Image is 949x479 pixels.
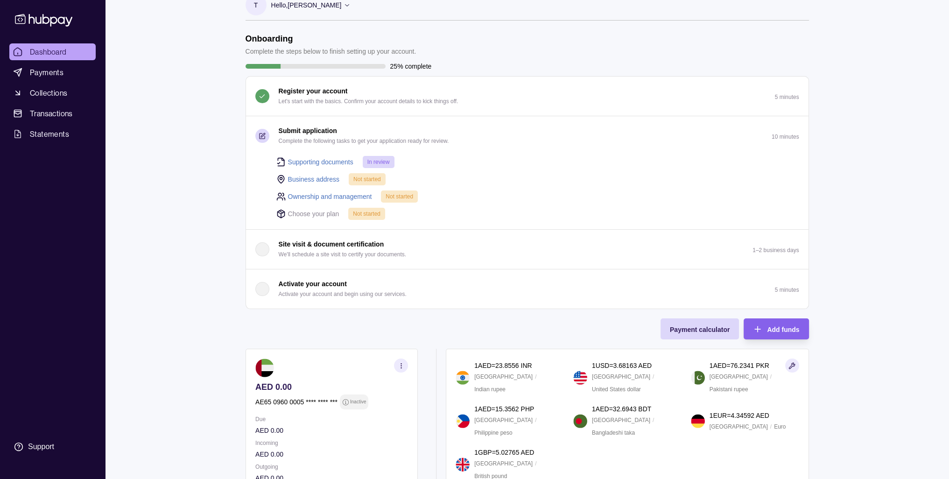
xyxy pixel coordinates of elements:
p: [GEOGRAPHIC_DATA] [592,372,650,382]
span: Collections [30,87,67,99]
h1: Onboarding [246,34,416,44]
p: Activate your account [279,279,347,289]
button: Payment calculator [661,318,739,339]
p: Bangladeshi taka [592,428,635,438]
p: Submit application [279,126,337,136]
p: 1 USD = 3.68163 AED [592,360,652,371]
img: de [691,414,705,428]
p: / [535,458,536,469]
p: [GEOGRAPHIC_DATA] [474,458,533,469]
button: Site visit & document certification We'll schedule a site visit to certify your documents.1–2 bus... [246,230,808,269]
p: AED 0.00 [255,425,408,436]
span: In review [367,159,390,165]
a: Supporting documents [288,157,353,167]
p: 1 GBP = 5.02765 AED [474,447,534,458]
button: Add funds [744,318,808,339]
p: 5 minutes [774,94,799,100]
a: Payments [9,64,96,81]
p: United States dollar [592,384,641,394]
p: Outgoing [255,462,408,472]
p: 5 minutes [774,287,799,293]
p: 1 AED = 32.6943 BDT [592,404,651,414]
img: us [573,371,587,385]
p: 1 AED = 15.3562 PHP [474,404,534,414]
p: / [770,372,772,382]
p: / [653,415,654,425]
img: pk [691,371,705,385]
p: Euro [774,422,786,432]
p: [GEOGRAPHIC_DATA] [710,372,768,382]
div: Submit application Complete the following tasks to get your application ready for review.10 minutes [246,155,808,229]
button: Submit application Complete the following tasks to get your application ready for review.10 minutes [246,116,808,155]
p: Register your account [279,86,348,96]
p: 10 minutes [772,134,799,140]
p: Indian rupee [474,384,506,394]
p: Site visit & document certification [279,239,384,249]
img: ae [255,359,274,377]
p: / [770,422,772,432]
a: Business address [288,174,340,184]
p: Inactive [350,397,366,407]
a: Support [9,437,96,457]
p: [GEOGRAPHIC_DATA] [474,415,533,425]
span: Payments [30,67,63,78]
a: Statements [9,126,96,142]
a: Transactions [9,105,96,122]
p: 25% complete [390,61,432,71]
p: [GEOGRAPHIC_DATA] [474,372,533,382]
span: Not started [353,211,380,217]
p: AED 0.00 [255,382,408,392]
p: 1 EUR = 4.34592 AED [710,410,769,421]
p: Let's start with the basics. Confirm your account details to kick things off. [279,96,458,106]
span: Payment calculator [670,326,730,333]
a: Ownership and management [288,191,372,202]
button: Register your account Let's start with the basics. Confirm your account details to kick things of... [246,77,808,116]
p: Complete the following tasks to get your application ready for review. [279,136,449,146]
span: Not started [353,176,381,183]
img: in [456,371,470,385]
img: bd [573,414,587,428]
span: Transactions [30,108,73,119]
p: [GEOGRAPHIC_DATA] [592,415,650,425]
p: Due [255,414,408,424]
span: Not started [386,193,413,200]
p: Complete the steps below to finish setting up your account. [246,46,416,56]
div: Support [28,442,54,452]
p: [GEOGRAPHIC_DATA] [710,422,768,432]
img: gb [456,458,470,472]
p: / [535,415,536,425]
p: We'll schedule a site visit to certify your documents. [279,249,407,260]
p: Philippine peso [474,428,512,438]
span: Add funds [767,326,799,333]
button: Activate your account Activate your account and begin using our services.5 minutes [246,269,808,309]
img: ph [456,414,470,428]
p: 1–2 business days [752,247,799,254]
p: Choose your plan [288,209,339,219]
p: / [535,372,536,382]
p: AED 0.00 [255,449,408,459]
p: Pakistani rupee [710,384,748,394]
p: Incoming [255,438,408,448]
p: 1 AED = 76.2341 PKR [710,360,769,371]
a: Dashboard [9,43,96,60]
p: Activate your account and begin using our services. [279,289,407,299]
p: 1 AED = 23.8556 INR [474,360,532,371]
span: Statements [30,128,69,140]
p: / [653,372,654,382]
a: Collections [9,85,96,101]
span: Dashboard [30,46,67,57]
